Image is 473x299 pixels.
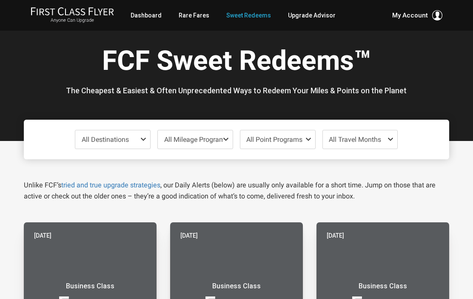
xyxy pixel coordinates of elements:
[186,282,287,290] small: Business Class
[131,8,162,23] a: Dashboard
[61,181,160,189] a: tried and true upgrade strategies
[288,8,336,23] a: Upgrade Advisor
[31,17,114,23] small: Anyone Can Upgrade
[329,135,381,144] span: All Travel Months
[31,7,114,24] a: First Class FlyerAnyone Can Upgrade
[82,135,129,144] span: All Destinations
[40,282,141,290] small: Business Class
[164,135,228,144] span: All Mileage Programs
[226,8,271,23] a: Sweet Redeems
[30,86,443,95] h3: The Cheapest & Easiest & Often Unprecedented Ways to Redeem Your Miles & Points on the Planet
[246,135,302,144] span: All Point Programs
[24,180,450,202] p: Unlike FCF’s , our Daily Alerts (below) are usually only available for a short time. Jump on thos...
[392,10,442,20] button: My Account
[332,282,433,290] small: Business Class
[180,231,198,240] time: [DATE]
[31,7,114,16] img: First Class Flyer
[34,231,51,240] time: [DATE]
[327,231,344,240] time: [DATE]
[179,8,209,23] a: Rare Fares
[30,46,443,79] h1: FCF Sweet Redeems™
[392,10,428,20] span: My Account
